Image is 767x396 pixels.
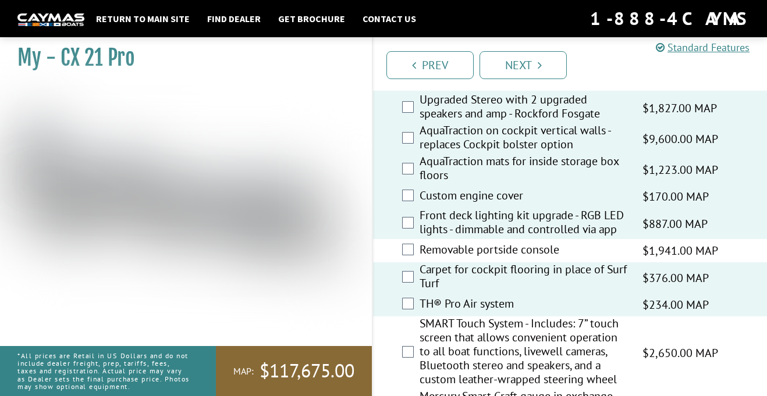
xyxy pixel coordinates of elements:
[233,365,254,377] span: MAP:
[17,13,84,26] img: white-logo-c9c8dbefe5ff5ceceb0f0178aa75bf4bb51f6bca0971e226c86eb53dfe498488.png
[201,11,267,26] a: Find Dealer
[383,49,767,79] ul: Pagination
[642,242,718,259] span: $1,941.00 MAP
[420,316,628,389] label: SMART Touch System - Includes: 7” touch screen that allows convenient operation to all boat funct...
[420,242,628,259] label: Removable portside console
[216,346,372,396] a: MAP:$117,675.00
[642,269,709,287] span: $376.00 MAP
[90,11,196,26] a: Return to main site
[17,346,190,396] p: *All prices are Retail in US Dollars and do not include dealer freight, prep, tariffs, fees, taxe...
[386,51,474,79] a: Prev
[420,92,628,123] label: Upgraded Stereo with 2 upgraded speakers and amp - Rockford Fosgate
[642,161,718,179] span: $1,223.00 MAP
[420,188,628,205] label: Custom engine cover
[420,123,628,154] label: AquaTraction on cockpit vertical walls - replaces Cockpit bolster option
[642,130,718,148] span: $9,600.00 MAP
[420,297,628,313] label: TH® Pro Air system
[420,208,628,239] label: Front deck lighting kit upgrade - RGB LED lights - dimmable and controlled via app
[642,188,709,205] span: $170.00 MAP
[642,344,718,362] span: $2,650.00 MAP
[420,262,628,293] label: Carpet for cockpit flooring in place of Surf Turf
[642,99,717,117] span: $1,827.00 MAP
[260,359,354,383] span: $117,675.00
[272,11,351,26] a: Get Brochure
[480,51,567,79] a: Next
[590,6,750,31] div: 1-888-4CAYMAS
[357,11,422,26] a: Contact Us
[642,296,709,313] span: $234.00 MAP
[420,154,628,185] label: AquaTraction mats for inside storage box floors
[17,45,343,71] h1: My - CX 21 Pro
[656,41,750,54] a: Standard Features
[642,215,708,233] span: $887.00 MAP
